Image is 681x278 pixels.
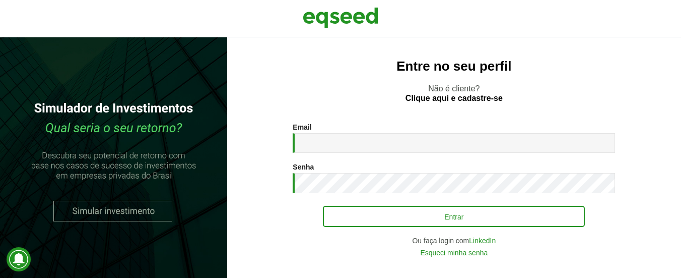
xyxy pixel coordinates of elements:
[247,84,661,103] p: Não é cliente?
[293,163,314,171] label: Senha
[420,249,488,256] a: Esqueci minha senha
[247,59,661,74] h2: Entre no seu perfil
[323,206,585,227] button: Entrar
[405,94,503,102] a: Clique aqui e cadastre-se
[303,5,378,30] img: EqSeed Logo
[469,237,496,244] a: LinkedIn
[293,124,311,131] label: Email
[293,237,615,244] div: Ou faça login com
